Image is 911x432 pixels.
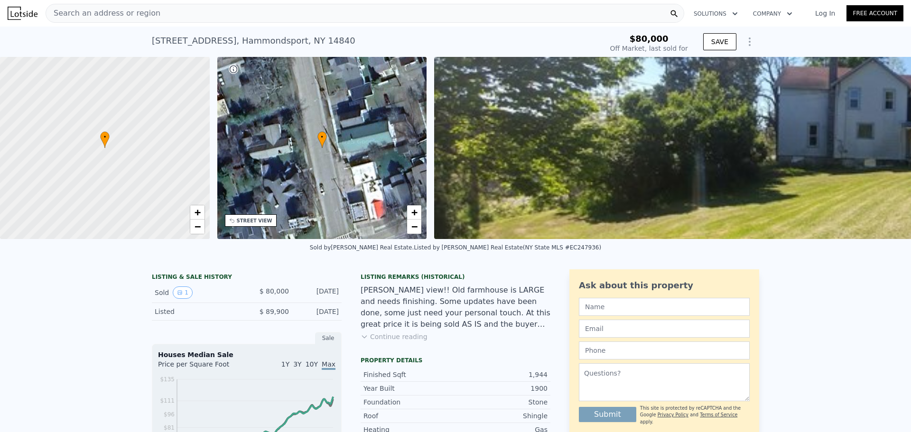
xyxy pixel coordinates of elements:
tspan: $96 [164,411,175,418]
div: Sold by [PERSON_NAME] Real Estate . [310,244,414,251]
div: Off Market, last sold for [610,44,688,53]
span: Search an address or region [46,8,160,19]
div: [DATE] [297,307,339,316]
tspan: $81 [164,424,175,431]
span: • [100,133,110,141]
div: [DATE] [297,286,339,299]
div: Stone [455,397,548,407]
div: Price per Square Foot [158,359,247,375]
div: Listing Remarks (Historical) [361,273,550,281]
div: Year Built [363,384,455,393]
input: Phone [579,341,750,359]
div: Finished Sqft [363,370,455,379]
span: + [411,206,418,218]
a: Zoom in [190,205,205,220]
button: Solutions [686,5,745,22]
img: Lotside [8,7,37,20]
span: − [194,221,200,232]
span: • [317,133,327,141]
button: Submit [579,407,636,422]
div: Houses Median Sale [158,350,335,359]
div: • [100,131,110,148]
button: Show Options [740,32,759,51]
div: Foundation [363,397,455,407]
div: STREET VIEW [237,217,272,224]
div: Listed [155,307,239,316]
div: [PERSON_NAME] view!! Old farmhouse is LARGE and needs finishing. Some updates have been done, som... [361,285,550,330]
tspan: $111 [160,397,175,404]
tspan: $135 [160,376,175,383]
div: Sold [155,286,239,299]
span: 1Y [281,360,289,368]
a: Zoom in [407,205,421,220]
button: Continue reading [361,332,428,341]
span: 3Y [293,360,301,368]
a: Zoom out [190,220,205,234]
span: + [194,206,200,218]
div: LISTING & SALE HISTORY [152,273,342,283]
div: This site is protected by reCAPTCHA and the Google and apply. [640,405,750,425]
button: View historical data [173,286,193,299]
input: Name [579,298,750,316]
div: Sale [315,332,342,344]
span: 10Y [306,360,318,368]
span: $80,000 [630,34,669,44]
span: $ 89,900 [260,308,289,315]
span: − [411,221,418,232]
a: Free Account [846,5,903,21]
div: Ask about this property [579,279,750,292]
div: Roof [363,411,455,421]
div: [STREET_ADDRESS] , Hammondsport , NY 14840 [152,34,355,47]
a: Log In [804,9,846,18]
div: Listed by [PERSON_NAME] Real Estate (NY State MLS #EC247936) [414,244,601,251]
input: Email [579,320,750,338]
div: 1,944 [455,370,548,379]
div: Shingle [455,411,548,421]
a: Zoom out [407,220,421,234]
button: Company [745,5,800,22]
div: • [317,131,327,148]
span: Max [322,360,335,370]
div: Property details [361,357,550,364]
a: Terms of Service [700,412,737,417]
a: Privacy Policy [658,412,688,417]
button: SAVE [703,33,736,50]
span: $ 80,000 [260,287,289,295]
div: 1900 [455,384,548,393]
